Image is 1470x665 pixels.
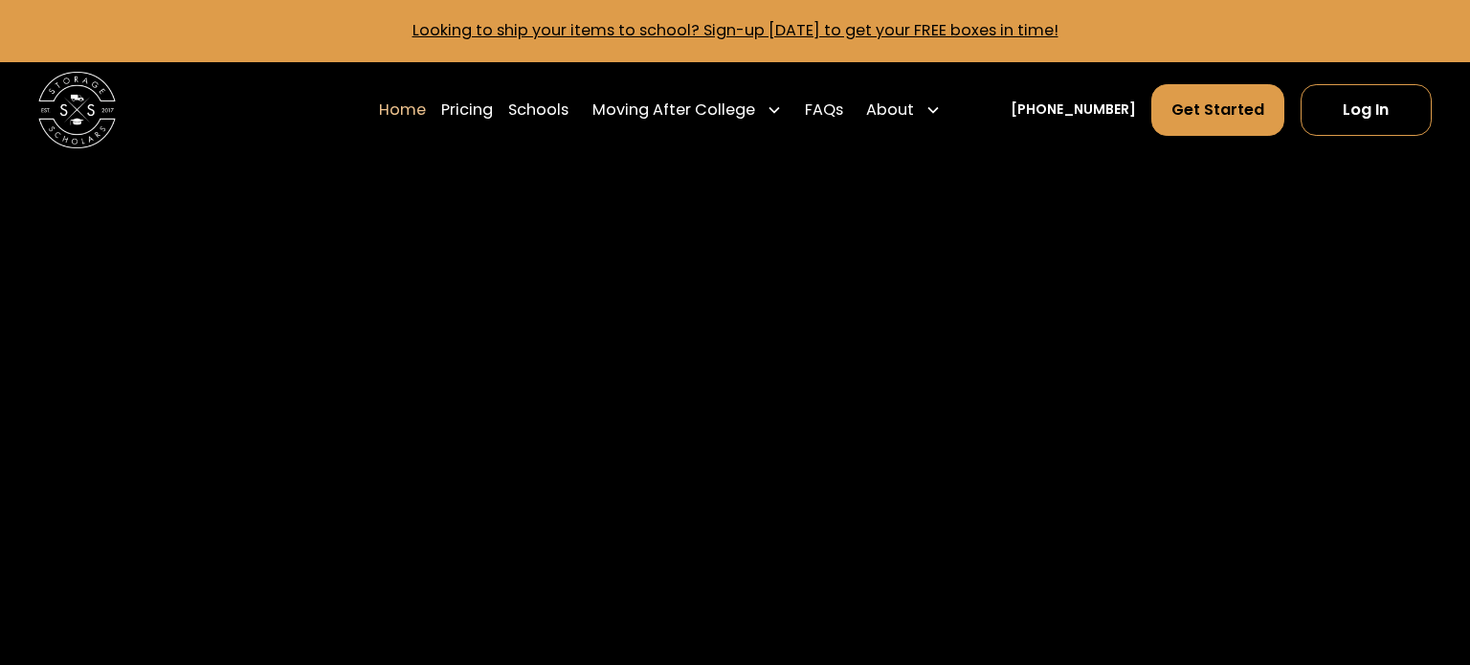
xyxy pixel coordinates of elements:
[805,83,843,137] a: FAQs
[441,83,493,137] a: Pricing
[38,72,116,149] img: Storage Scholars main logo
[866,99,914,122] div: About
[1151,84,1284,136] a: Get Started
[592,99,755,122] div: Moving After College
[379,83,426,137] a: Home
[412,19,1058,41] a: Looking to ship your items to school? Sign-up [DATE] to get your FREE boxes in time!
[508,83,568,137] a: Schools
[1301,84,1432,136] a: Log In
[1011,100,1136,120] a: [PHONE_NUMBER]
